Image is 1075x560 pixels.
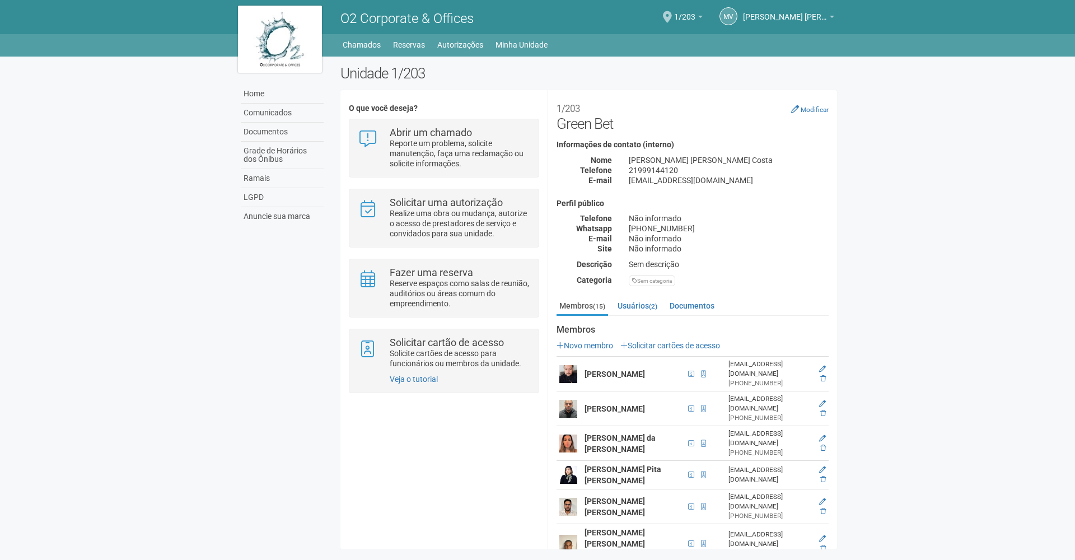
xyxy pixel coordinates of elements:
[728,360,812,379] div: [EMAIL_ADDRESS][DOMAIN_NAME]
[728,530,812,549] div: [EMAIL_ADDRESS][DOMAIN_NAME]
[588,176,612,185] strong: E-mail
[241,207,324,226] a: Anuncie sua marca
[728,549,812,558] div: [PHONE_NUMBER]
[241,85,324,104] a: Home
[728,429,812,448] div: [EMAIL_ADDRESS][DOMAIN_NAME]
[728,511,812,521] div: [PHONE_NUMBER]
[743,2,827,21] span: Marcus Vinicius da Silveira Costa
[437,37,483,53] a: Autorizações
[390,267,473,278] strong: Fazer uma reserva
[819,498,826,506] a: Editar membro
[358,128,530,169] a: Abrir um chamado Reporte um problema, solicite manutenção, faça uma reclamação ou solicite inform...
[559,466,577,484] img: user.png
[728,448,812,458] div: [PHONE_NUMBER]
[667,297,717,314] a: Documentos
[358,268,530,309] a: Fazer uma reserva Reserve espaços como salas de reunião, auditórios ou áreas comum do empreendime...
[559,435,577,452] img: user.png
[557,103,580,114] small: 1/203
[588,234,612,243] strong: E-mail
[620,223,837,234] div: [PHONE_NUMBER]
[620,165,837,175] div: 21999144120
[620,341,720,350] a: Solicitar cartões de acesso
[557,325,829,335] strong: Membros
[591,156,612,165] strong: Nome
[559,365,577,383] img: user.png
[620,244,837,254] div: Não informado
[585,465,661,485] strong: [PERSON_NAME] Pita [PERSON_NAME]
[820,375,826,382] a: Excluir membro
[557,141,829,149] h4: Informações de contato (interno)
[241,188,324,207] a: LGPD
[343,37,381,53] a: Chamados
[340,65,837,82] h2: Unidade 1/203
[557,341,613,350] a: Novo membro
[728,394,812,413] div: [EMAIL_ADDRESS][DOMAIN_NAME]
[559,400,577,418] img: user.png
[819,365,826,373] a: Editar membro
[390,278,530,309] p: Reserve espaços como salas de reunião, auditórios ou áreas comum do empreendimento.
[801,106,829,114] small: Modificar
[819,466,826,474] a: Editar membro
[585,404,645,413] strong: [PERSON_NAME]
[743,14,834,23] a: [PERSON_NAME] [PERSON_NAME]
[580,214,612,223] strong: Telefone
[819,435,826,442] a: Editar membro
[557,297,608,316] a: Membros(15)
[585,528,645,559] strong: [PERSON_NAME] [PERSON_NAME] [PERSON_NAME]
[559,535,577,553] img: user.png
[390,127,472,138] strong: Abrir um chamado
[620,155,837,165] div: [PERSON_NAME] [PERSON_NAME] Costa
[593,302,605,310] small: (15)
[728,413,812,423] div: [PHONE_NUMBER]
[629,276,675,286] div: Sem categoria
[728,379,812,388] div: [PHONE_NUMBER]
[674,14,703,23] a: 1/203
[585,497,645,517] strong: [PERSON_NAME] [PERSON_NAME]
[390,138,530,169] p: Reporte um problema, solicite manutenção, faça uma reclamação ou solicite informações.
[580,166,612,175] strong: Telefone
[358,198,530,239] a: Solicitar uma autorização Realize uma obra ou mudança, autorize o acesso de prestadores de serviç...
[241,142,324,169] a: Grade de Horários dos Ônibus
[674,2,695,21] span: 1/203
[819,535,826,543] a: Editar membro
[820,507,826,515] a: Excluir membro
[820,444,826,452] a: Excluir membro
[597,244,612,253] strong: Site
[728,492,812,511] div: [EMAIL_ADDRESS][DOMAIN_NAME]
[820,475,826,483] a: Excluir membro
[390,208,530,239] p: Realize uma obra ou mudança, autorize o acesso de prestadores de serviço e convidados para sua un...
[557,99,829,132] h2: Green Bet
[620,213,837,223] div: Não informado
[577,276,612,284] strong: Categoria
[358,338,530,368] a: Solicitar cartão de acesso Solicite cartões de acesso para funcionários ou membros da unidade.
[820,409,826,417] a: Excluir membro
[585,433,656,454] strong: [PERSON_NAME] da [PERSON_NAME]
[577,260,612,269] strong: Descrição
[349,104,539,113] h4: O que você deseja?
[557,199,829,208] h4: Perfil público
[649,302,657,310] small: (2)
[241,169,324,188] a: Ramais
[390,375,438,384] a: Veja o tutorial
[393,37,425,53] a: Reservas
[340,11,474,26] span: O2 Corporate & Offices
[819,400,826,408] a: Editar membro
[728,465,812,484] div: [EMAIL_ADDRESS][DOMAIN_NAME]
[615,297,660,314] a: Usuários(2)
[390,337,504,348] strong: Solicitar cartão de acesso
[559,498,577,516] img: user.png
[820,544,826,552] a: Excluir membro
[719,7,737,25] a: MV
[585,370,645,379] strong: [PERSON_NAME]
[620,175,837,185] div: [EMAIL_ADDRESS][DOMAIN_NAME]
[241,104,324,123] a: Comunicados
[238,6,322,73] img: logo.jpg
[390,348,530,368] p: Solicite cartões de acesso para funcionários ou membros da unidade.
[390,197,503,208] strong: Solicitar uma autorização
[241,123,324,142] a: Documentos
[620,234,837,244] div: Não informado
[791,105,829,114] a: Modificar
[496,37,548,53] a: Minha Unidade
[576,224,612,233] strong: Whatsapp
[620,259,837,269] div: Sem descrição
